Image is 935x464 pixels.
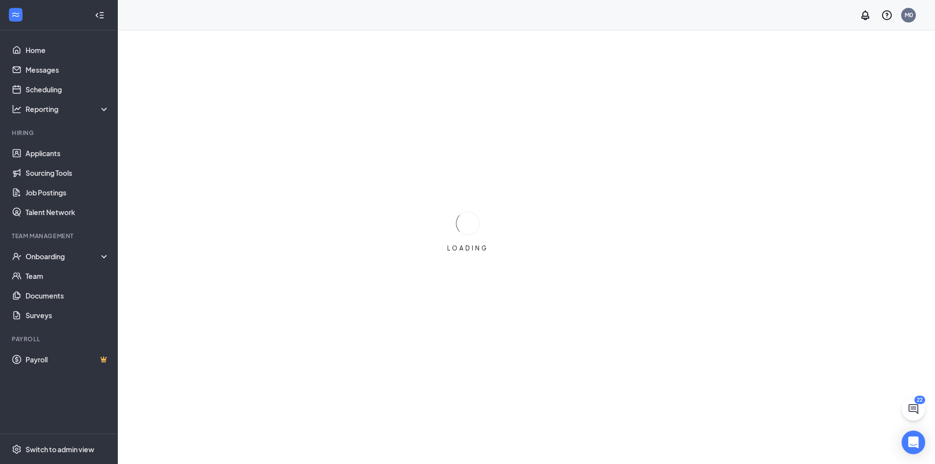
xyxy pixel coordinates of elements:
div: LOADING [443,244,492,252]
div: Team Management [12,232,107,240]
a: Documents [26,286,109,305]
a: Applicants [26,143,109,163]
svg: Settings [12,444,22,454]
a: PayrollCrown [26,350,109,369]
a: Team [26,266,109,286]
div: M0 [905,11,913,19]
button: ChatActive [902,397,925,421]
svg: Analysis [12,104,22,114]
div: Onboarding [26,251,101,261]
div: Hiring [12,129,107,137]
svg: WorkstreamLogo [11,10,21,20]
div: Switch to admin view [26,444,94,454]
svg: Notifications [859,9,871,21]
a: Sourcing Tools [26,163,109,183]
a: Home [26,40,109,60]
a: Job Postings [26,183,109,202]
a: Scheduling [26,80,109,99]
a: Surveys [26,305,109,325]
svg: Collapse [95,10,105,20]
a: Talent Network [26,202,109,222]
div: Reporting [26,104,110,114]
div: Open Intercom Messenger [902,431,925,454]
div: Payroll [12,335,107,343]
div: 22 [914,396,925,404]
a: Messages [26,60,109,80]
svg: ChatActive [908,403,919,415]
svg: UserCheck [12,251,22,261]
svg: QuestionInfo [881,9,893,21]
